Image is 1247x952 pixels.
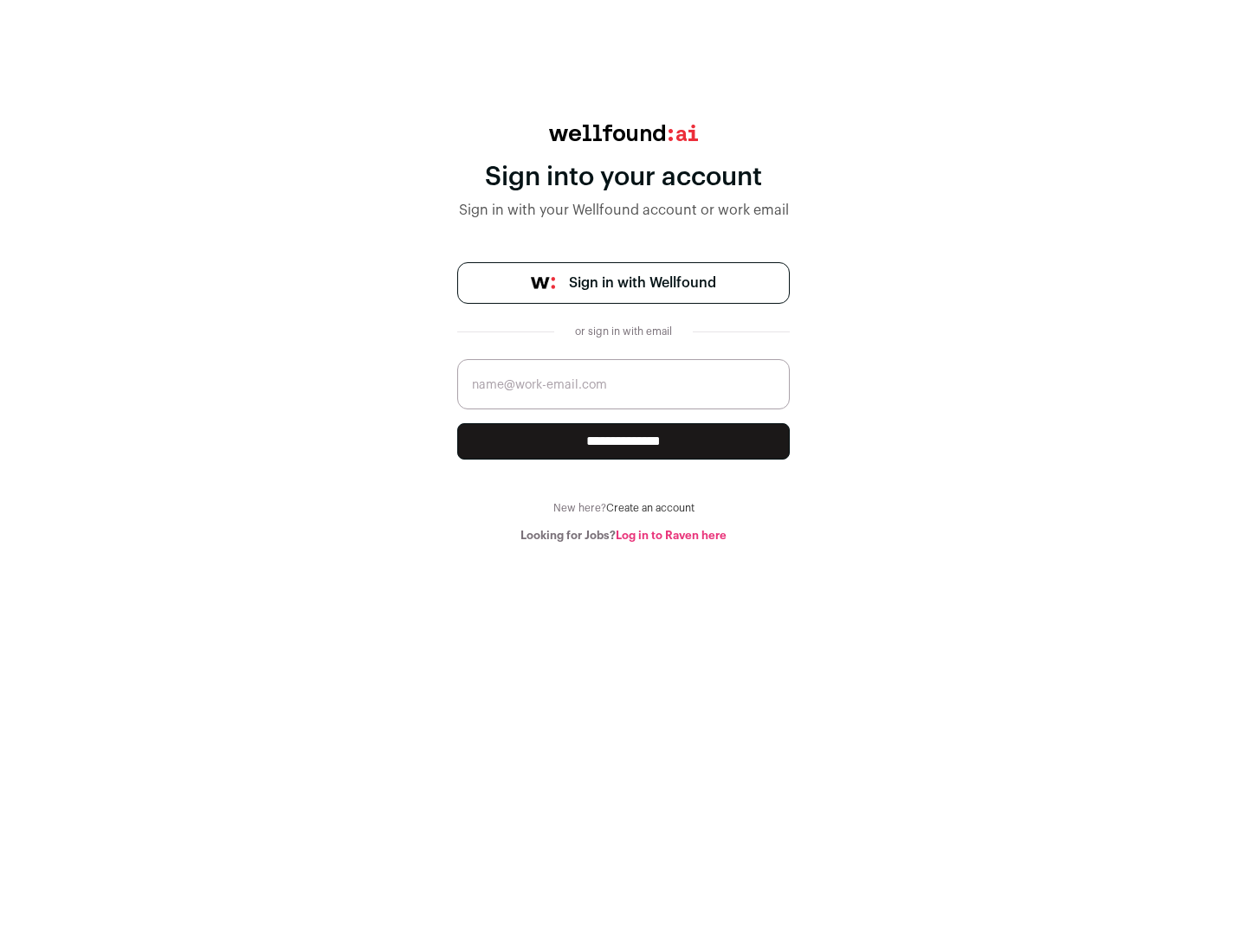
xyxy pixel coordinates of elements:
[568,325,679,338] div: or sign in with email
[549,125,698,141] img: wellfound:ai
[457,200,790,221] div: Sign in with your Wellfound account or work email
[457,529,790,543] div: Looking for Jobs?
[457,359,790,409] input: name@work-email.com
[606,503,695,513] a: Create an account
[616,530,727,541] a: Log in to Raven here
[457,501,790,515] div: New here?
[531,277,555,289] img: wellfound-symbol-flush-black-fb3c872781a75f747ccb3a119075da62bfe97bd399995f84a933054e44a575c4.png
[457,162,790,193] div: Sign into your account
[457,262,790,304] a: Sign in with Wellfound
[569,273,716,293] span: Sign in with Wellfound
